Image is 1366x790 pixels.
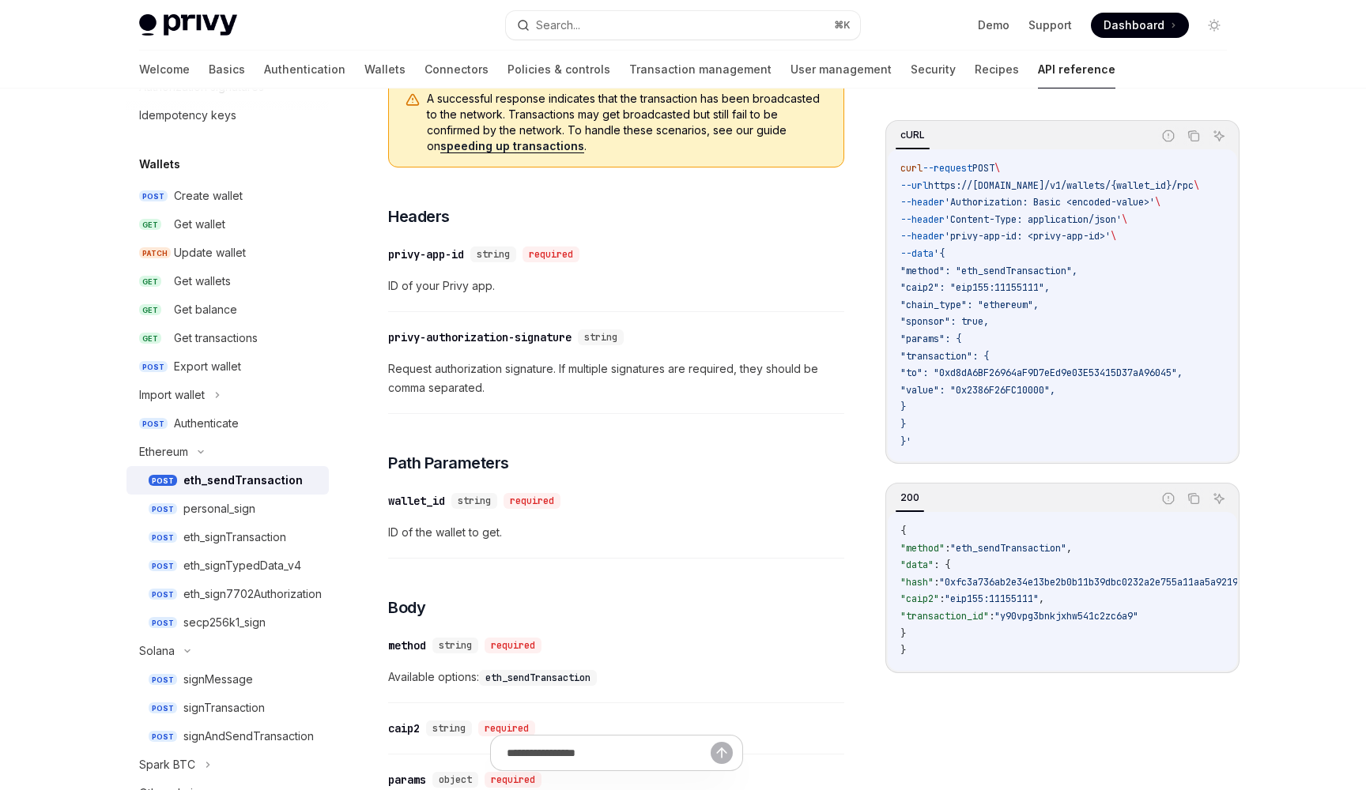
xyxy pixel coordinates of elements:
button: Search...⌘K [506,11,860,39]
span: POST [149,503,177,515]
button: Report incorrect code [1158,488,1179,509]
a: POSTeth_signTransaction [126,523,329,551]
a: Basics [209,51,245,88]
span: "caip2" [900,592,939,605]
span: POST [149,731,177,743]
button: Report incorrect code [1158,126,1179,146]
span: --url [900,179,928,192]
span: ID of your Privy app. [388,276,844,295]
a: GETGet transactions [126,324,329,352]
div: signMessage [183,670,253,689]
span: POST [149,475,177,487]
a: POSTsecp256k1_sign [126,608,329,637]
div: Import wallet [139,386,205,404]
div: privy-app-id [388,246,464,262]
span: POST [149,674,177,686]
span: "sponsor": true, [900,315,989,328]
span: \ [1194,179,1199,192]
div: Idempotency keys [139,106,236,125]
span: POST [139,190,168,202]
div: Export wallet [174,357,241,376]
h5: Wallets [139,155,180,174]
div: Authenticate [174,414,239,433]
span: Dashboard [1104,17,1164,33]
span: GET [139,276,161,288]
span: GET [139,333,161,344]
span: ID of the wallet to get. [388,523,844,542]
a: PATCHUpdate wallet [126,239,329,267]
span: "y90vpg3bnkjxhw541c2zc6a9" [994,610,1138,623]
div: personal_sign [183,499,255,518]
a: POSTeth_signTypedData_v4 [126,551,329,580]
span: } [900,644,906,656]
span: "method" [900,542,945,555]
span: POST [972,162,994,175]
a: Authentication [264,51,345,88]
span: 'Content-Type: application/json' [945,213,1122,226]
span: POST [149,589,177,600]
a: Dashboard [1091,13,1189,38]
span: '{ [934,247,945,260]
span: 'privy-app-id: <privy-app-id>' [945,230,1111,243]
span: "hash" [900,576,934,589]
a: Demo [978,17,1009,33]
span: } [900,627,906,640]
div: required [523,246,579,262]
span: 'Authorization: Basic <encoded-value>' [945,196,1155,209]
span: POST [139,361,168,373]
span: --request [923,162,972,175]
button: Copy the contents from the code block [1183,126,1204,146]
span: Available options: [388,668,844,687]
a: Policies & controls [508,51,610,88]
span: \ [1122,213,1127,226]
a: POSTExport wallet [126,352,329,381]
span: "eip155:11155111" [945,592,1039,605]
span: "to": "0xd8dA6BF26964aF9D7eEd9e03E53415D37aA96045", [900,367,1183,379]
span: GET [139,219,161,231]
span: , [1039,592,1044,605]
span: "value": "0x2386F26FC10000", [900,384,1055,397]
div: signTransaction [183,698,265,717]
a: Welcome [139,51,190,88]
a: POSTpersonal_sign [126,495,329,523]
a: POSTCreate wallet [126,182,329,210]
div: wallet_id [388,493,445,509]
span: POST [139,418,168,430]
span: } [900,401,906,413]
span: : [934,576,939,589]
span: PATCH [139,247,171,259]
span: "caip2": "eip155:11155111", [900,281,1050,294]
div: Update wallet [174,243,246,262]
a: User management [791,51,892,88]
span: POST [149,617,177,629]
button: Copy the contents from the code block [1183,488,1204,509]
div: caip2 [388,720,420,736]
a: POSTsignMessage [126,665,329,694]
span: "transaction": { [900,350,989,363]
div: required [478,720,535,736]
div: eth_signTypedData_v4 [183,556,301,575]
span: POST [149,560,177,572]
span: --header [900,196,945,209]
span: --header [900,230,945,243]
button: Ask AI [1209,488,1229,509]
div: Ethereum [139,442,188,461]
span: Headers [388,205,450,228]
span: ⌘ K [834,19,851,32]
a: POSTsignTransaction [126,694,329,722]
a: Connectors [425,51,489,88]
span: : [989,610,994,623]
button: Ask AI [1209,126,1229,146]
div: Get balance [174,300,237,319]
div: eth_signTransaction [183,528,286,547]
a: speeding up transactions [440,139,584,153]
div: Create wallet [174,186,243,205]
span: \ [1111,230,1116,243]
span: GET [139,304,161,316]
span: , [1066,542,1072,555]
div: cURL [896,126,930,145]
a: GETGet wallets [126,267,329,295]
span: curl [900,162,923,175]
img: light logo [139,14,237,36]
div: eth_sendTransaction [183,471,303,490]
